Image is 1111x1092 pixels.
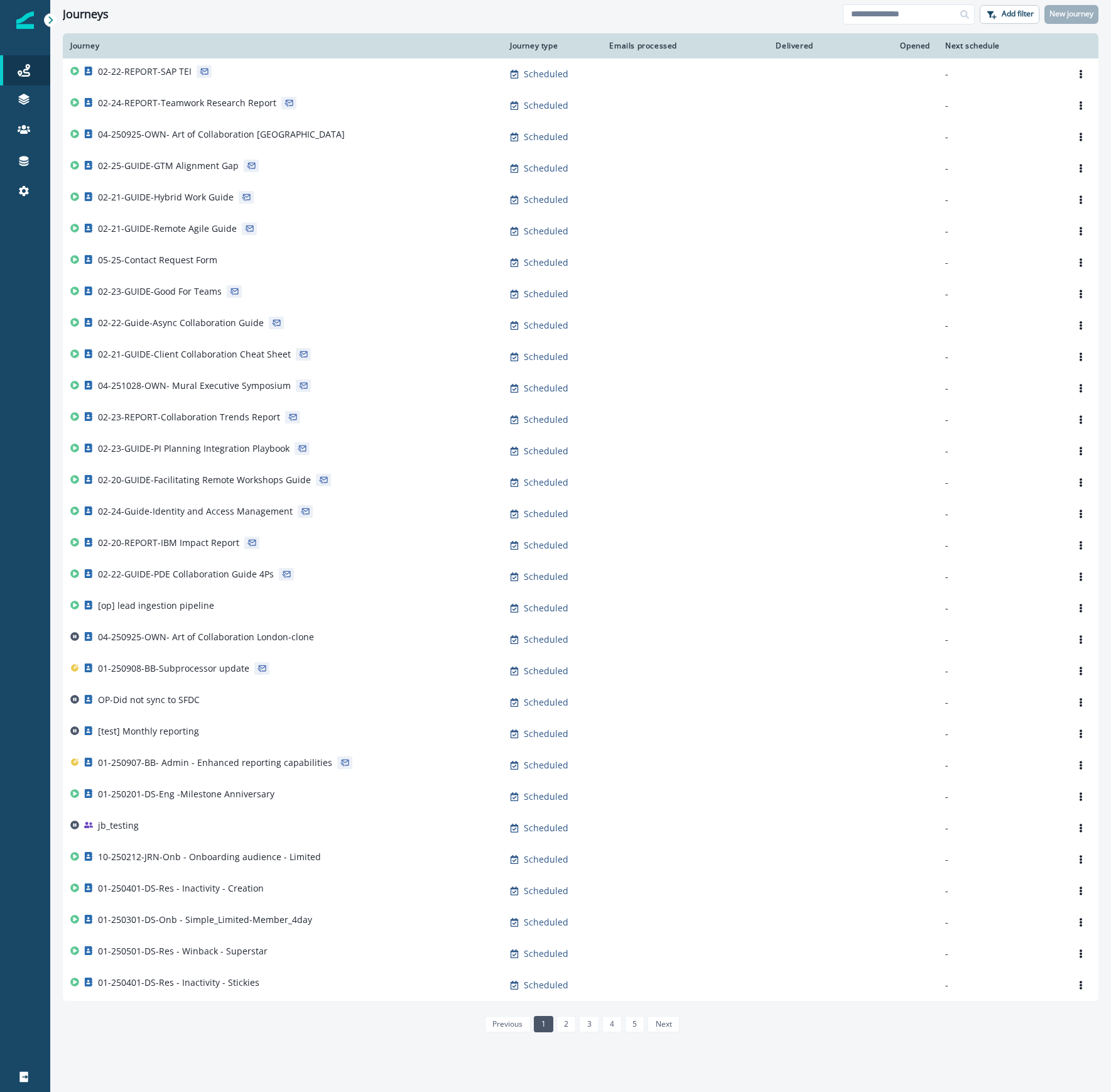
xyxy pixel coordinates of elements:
button: Options [1071,285,1091,303]
p: - [945,571,1056,583]
p: Scheduled [524,822,568,834]
p: - [945,602,1056,614]
button: Options [1071,599,1091,618]
h1: Journeys [63,8,109,21]
p: 02-23-REPORT-Collaboration Trends Report [98,411,280,423]
p: Scheduled [524,853,568,866]
p: - [945,822,1056,834]
button: Options [1071,65,1091,84]
a: 01-250301-DS-Onb - Simple_Limited-Member_4dayScheduled--Options [63,907,1098,938]
a: Page 4 [602,1016,622,1032]
p: Scheduled [524,256,568,269]
p: 02-24-Guide-Identity and Access Management [98,505,293,518]
p: Scheduled [524,319,568,332]
p: jb_testing [98,819,139,832]
p: - [945,633,1056,646]
button: Options [1071,724,1091,743]
img: Inflection [16,11,34,29]
button: Options [1071,850,1091,869]
a: 10-250212-JRN-Onb - Onboarding audience - LimitedScheduled--Options [63,844,1098,875]
a: 04-250925-OWN- Art of Collaboration [GEOGRAPHIC_DATA]Scheduled--Options [63,121,1098,153]
ul: Pagination [482,1016,680,1032]
p: Scheduled [524,947,568,960]
a: Page 3 [579,1016,599,1032]
a: OP-Did not sync to SFDCScheduled--Options [63,687,1098,718]
a: 02-24-REPORT-Teamwork Research ReportScheduled--Options [63,90,1098,121]
p: Add filter [1002,9,1034,18]
p: Scheduled [524,162,568,175]
p: Scheduled [524,790,568,803]
p: 02-23-GUIDE-Good For Teams [98,285,222,298]
p: - [945,131,1056,143]
p: - [945,508,1056,520]
a: 02-21-GUIDE-Remote Agile GuideScheduled--Options [63,216,1098,247]
p: Scheduled [524,665,568,677]
button: Options [1071,662,1091,680]
a: 01-250501-DS-Res - Winback - SuperstarScheduled--Options [63,938,1098,969]
p: - [945,728,1056,740]
p: - [945,162,1056,175]
p: 01-250401-DS-Res - Inactivity - Creation [98,882,264,895]
p: 02-20-GUIDE-Facilitating Remote Workshops Guide [98,474,311,486]
a: [test] Monthly reportingScheduled--Options [63,718,1098,750]
a: 05-25-Contact Request FormScheduled--Options [63,247,1098,278]
p: - [945,979,1056,991]
a: Page 1 is your current page [534,1016,553,1032]
a: 04-251028-OWN- Mural Executive SymposiumScheduled--Options [63,373,1098,404]
a: 02-22-Guide-Async Collaboration GuideScheduled--Options [63,310,1098,341]
a: 02-21-GUIDE-Hybrid Work GuideScheduled--Options [63,184,1098,216]
a: 01-250908-BB-Subprocessor updateScheduled--Options [63,655,1098,687]
a: 02-20-REPORT-IBM Impact ReportScheduled--Options [63,530,1098,561]
p: 01-250501-DS-Res - Winback - Superstar [98,945,268,958]
p: 02-25-GUIDE-GTM Alignment Gap [98,160,239,172]
div: Journey type [510,41,589,51]
p: 01-250301-DS-Onb - Simple_Limited-Member_4day [98,914,312,926]
p: 01-250908-BB-Subprocessor update [98,662,249,675]
p: 02-21-GUIDE-Remote Agile Guide [98,222,237,235]
button: Options [1071,128,1091,146]
div: Emails processed [604,41,677,51]
button: Options [1071,756,1091,775]
p: 04-251028-OWN- Mural Executive Symposium [98,379,291,392]
p: - [945,885,1056,897]
p: Scheduled [524,99,568,112]
button: Options [1071,913,1091,932]
p: Scheduled [524,131,568,143]
button: Options [1071,96,1091,115]
p: 04-250925-OWN- Art of Collaboration London-clone [98,631,314,643]
button: Options [1071,442,1091,461]
p: - [945,853,1056,866]
p: [op] lead ingestion pipeline [98,599,214,612]
p: Scheduled [524,916,568,929]
button: Options [1071,693,1091,712]
p: - [945,99,1056,112]
a: 02-20-GUIDE-Facilitating Remote Workshops GuideScheduled--Options [63,467,1098,498]
p: 02-23-GUIDE-PI Planning Integration Playbook [98,442,290,455]
p: Scheduled [524,225,568,238]
p: - [945,759,1056,772]
p: [test] Monthly reporting [98,725,199,738]
a: Page 5 [625,1016,644,1032]
button: Options [1071,819,1091,838]
a: 02-21-GUIDE-Client Collaboration Cheat SheetScheduled--Options [63,341,1098,373]
p: Scheduled [524,602,568,614]
p: - [945,288,1056,300]
div: Opened [828,41,930,51]
button: Options [1071,536,1091,555]
p: - [945,665,1056,677]
a: [op] lead ingestion pipelineScheduled--Options [63,592,1098,624]
a: 01-250201-DS-Eng -Milestone AnniversaryScheduled--Options [63,781,1098,812]
p: Scheduled [524,413,568,426]
a: 02-24-Guide-Identity and Access ManagementScheduled--Options [63,498,1098,530]
button: New journey [1044,5,1098,24]
button: Options [1071,410,1091,429]
p: - [945,539,1056,552]
p: 04-250925-OWN- Art of Collaboration [GEOGRAPHIC_DATA] [98,128,345,141]
button: Options [1071,347,1091,366]
a: 04-250925-OWN- Art of Collaboration London-cloneScheduled--Options [63,624,1098,655]
p: 02-24-REPORT-Teamwork Research Report [98,97,276,109]
p: - [945,194,1056,206]
button: Options [1071,190,1091,209]
p: - [945,256,1056,269]
p: - [945,947,1056,960]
